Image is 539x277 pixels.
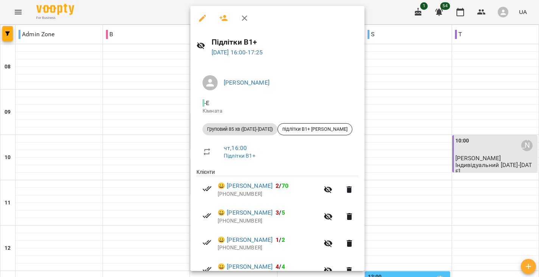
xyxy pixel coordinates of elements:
[218,262,273,271] a: 😀 [PERSON_NAME]
[276,182,279,189] span: 2
[218,190,319,198] p: [PHONE_NUMBER]
[203,211,212,220] svg: Візит сплачено
[203,184,212,193] svg: Візит сплачено
[218,217,319,225] p: [PHONE_NUMBER]
[276,209,279,216] span: 3
[224,144,247,152] a: чт , 16:00
[276,182,288,189] b: /
[224,153,255,159] a: Підлітки В1+
[218,244,319,252] p: [PHONE_NUMBER]
[203,107,352,115] p: Кімната
[212,49,263,56] a: [DATE] 16:00-17:25
[203,126,277,133] span: Груповий 85 хв ([DATE]-[DATE])
[282,263,285,270] span: 4
[218,181,273,190] a: 😀 [PERSON_NAME]
[277,123,352,135] div: підлітки В1+ [PERSON_NAME]
[218,235,273,245] a: 😀 [PERSON_NAME]
[276,263,285,270] b: /
[203,99,211,107] span: - E
[203,265,212,274] svg: Візит сплачено
[276,209,285,216] b: /
[212,36,358,48] h6: Підлітки В1+
[218,208,273,217] a: 😀 [PERSON_NAME]
[282,209,285,216] span: 5
[282,236,285,243] span: 2
[224,79,269,86] a: [PERSON_NAME]
[276,236,285,243] b: /
[276,263,279,270] span: 4
[278,126,352,133] span: підлітки В1+ [PERSON_NAME]
[276,236,279,243] span: 1
[282,182,288,189] span: 70
[203,238,212,247] svg: Візит сплачено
